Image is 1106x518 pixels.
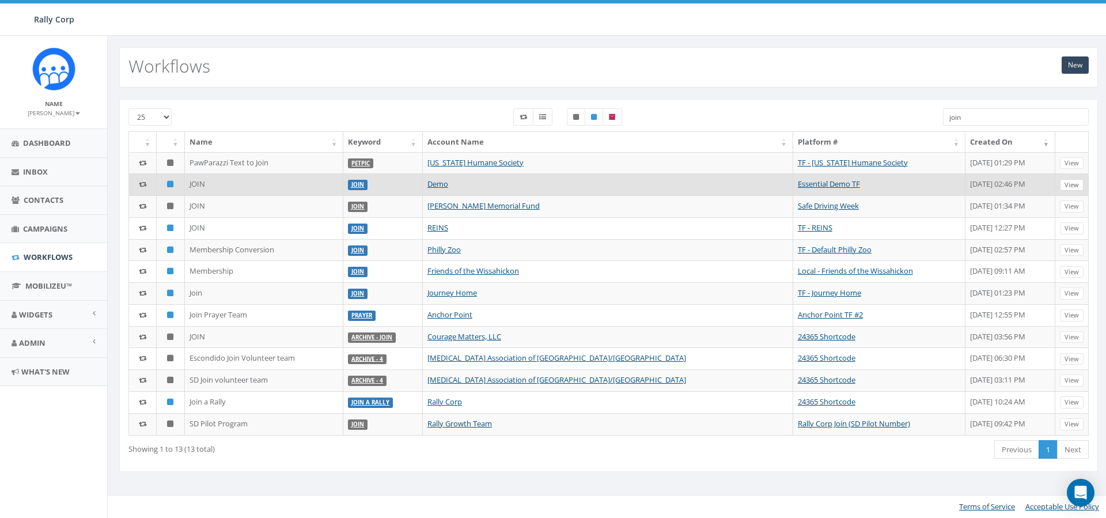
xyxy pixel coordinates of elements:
label: Menu [533,108,552,126]
a: [MEDICAL_DATA] Association of [GEOGRAPHIC_DATA]/[GEOGRAPHIC_DATA] [427,375,686,385]
a: TF - Default Philly Zoo [798,244,872,255]
i: Published [167,311,173,319]
a: View [1060,418,1084,430]
small: Name [45,100,63,108]
td: JOIN [185,173,344,195]
a: TF - Journey Home [798,288,861,298]
a: View [1060,222,1084,235]
span: Rally Corp [34,14,74,25]
a: Philly Zoo [427,244,461,255]
a: Acceptable Use Policy [1025,501,1099,512]
i: Unpublished [167,333,173,341]
a: View [1060,266,1084,278]
a: Archive - 4 [351,355,383,362]
td: [DATE] 01:34 PM [965,195,1055,217]
th: Keyword: activate to sort column ascending [343,132,423,152]
th: Created On: activate to sort column ascending [965,132,1055,152]
a: JOIN A RALLY [351,399,389,406]
td: JOIN [185,326,344,348]
a: PRAYER [351,312,372,319]
td: [DATE] 06:30 PM [965,347,1055,369]
input: Type to search [943,108,1089,126]
i: Unpublished [167,354,173,362]
th: Name: activate to sort column ascending [185,132,344,152]
a: Journey Home [427,288,477,298]
a: Terms of Service [959,501,1015,512]
a: View [1060,157,1084,169]
i: Published [167,180,173,188]
td: [DATE] 03:56 PM [965,326,1055,348]
a: [US_STATE] Humane Society [427,157,524,168]
a: [MEDICAL_DATA] Association of [GEOGRAPHIC_DATA]/[GEOGRAPHIC_DATA] [427,353,686,363]
a: Previous [994,440,1039,459]
i: Published [167,224,173,232]
i: Unpublished [167,159,173,167]
a: [PERSON_NAME] [28,107,80,118]
td: SD Pilot Program [185,413,344,435]
a: View [1060,375,1084,387]
span: Inbox [23,167,48,177]
td: PawParazzi Text to Join [185,152,344,174]
a: View [1060,396,1084,409]
a: 24365 Shortcode [798,396,855,407]
a: View [1060,244,1084,256]
a: TF - [US_STATE] Humane Society [798,157,908,168]
a: JOIN [351,181,364,188]
a: REINS [427,222,448,233]
div: Showing 1 to 13 (13 total) [128,439,518,455]
a: PETPIC [351,160,370,167]
a: TF - REINS [798,222,832,233]
a: JOIN [351,203,364,210]
a: Archive - 4 [351,377,383,384]
td: Membership Conversion [185,239,344,261]
label: Unpublished [567,108,585,126]
td: JOIN [185,217,344,239]
td: [DATE] 02:46 PM [965,173,1055,195]
a: Anchor Point [427,309,472,320]
a: Anchor Point TF #2 [798,309,863,320]
a: Rally Growth Team [427,418,492,429]
td: [DATE] 10:24 AM [965,391,1055,413]
a: Friends of the Wissahickon [427,266,519,276]
a: Essential Demo TF [798,179,860,189]
small: [PERSON_NAME] [28,109,80,117]
i: Published [167,267,173,275]
i: Published [167,246,173,254]
td: [DATE] 01:23 PM [965,282,1055,304]
a: 1 [1039,440,1058,459]
div: Open Intercom Messenger [1067,479,1094,506]
span: MobilizeU™ [25,281,72,291]
th: Account Name: activate to sort column ascending [423,132,793,152]
a: Safe Driving Week [798,201,859,211]
td: [DATE] 02:57 PM [965,239,1055,261]
i: Published [167,398,173,406]
a: Join [351,421,364,428]
td: Join Prayer Team [185,304,344,326]
span: Workflows [24,252,73,262]
a: Archive - JOIN [351,334,392,341]
a: Next [1057,440,1089,459]
span: Dashboard [23,138,71,148]
a: Demo [427,179,448,189]
i: Unpublished [167,420,173,428]
td: [DATE] 01:29 PM [965,152,1055,174]
a: Local - Friends of the Wissahickon [798,266,913,276]
a: View [1060,331,1084,343]
td: [DATE] 09:42 PM [965,413,1055,435]
a: New [1062,56,1089,74]
td: SD Join volunteer team [185,369,344,391]
a: 24365 Shortcode [798,331,855,342]
a: JOIN [351,268,364,275]
a: 24365 Shortcode [798,353,855,363]
label: Workflow [513,108,533,126]
span: Widgets [19,309,52,320]
td: Escondido Join Volunteer team [185,347,344,369]
label: Archived [603,108,622,126]
a: 24365 Shortcode [798,375,855,385]
a: Rally Corp Join (SD Pilot Number) [798,418,910,429]
i: Published [167,289,173,297]
td: [DATE] 03:11 PM [965,369,1055,391]
span: Admin [19,338,46,348]
td: Join a Rally [185,391,344,413]
th: Platform #: activate to sort column ascending [793,132,965,152]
